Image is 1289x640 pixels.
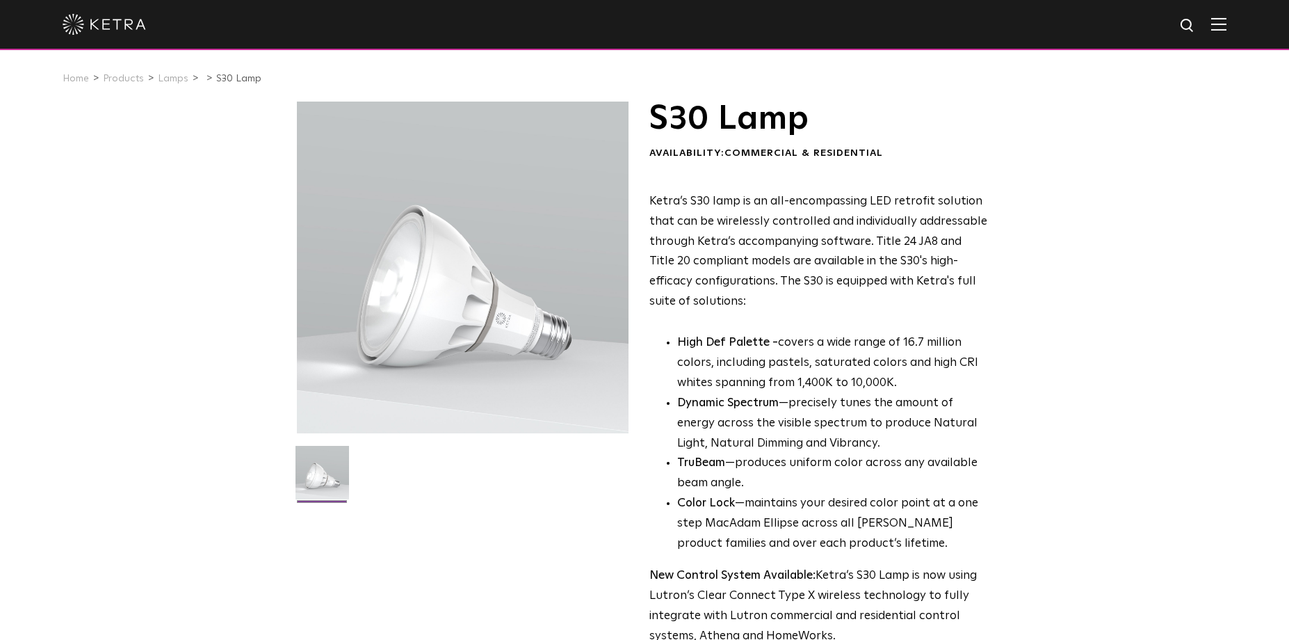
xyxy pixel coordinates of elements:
[103,74,144,83] a: Products
[677,397,779,409] strong: Dynamic Spectrum
[63,14,146,35] img: ketra-logo-2019-white
[1179,17,1197,35] img: search icon
[724,148,883,158] span: Commercial & Residential
[677,394,988,454] li: —precisely tunes the amount of energy across the visible spectrum to produce Natural Light, Natur...
[649,570,816,582] strong: New Control System Available:
[677,497,735,509] strong: Color Lock
[677,337,778,349] strong: High Def Palette -
[677,333,988,394] p: covers a wide range of 16.7 million colors, including pastels, saturated colors and high CRI whit...
[295,446,349,510] img: S30-Lamp-Edison-2021-Web-Square
[677,454,988,494] li: —produces uniform color across any available beam angle.
[649,102,988,136] h1: S30 Lamp
[649,195,987,307] span: Ketra’s S30 lamp is an all-encompassing LED retrofit solution that can be wirelessly controlled a...
[158,74,188,83] a: Lamps
[1211,17,1226,31] img: Hamburger%20Nav.svg
[216,74,261,83] a: S30 Lamp
[649,147,988,161] div: Availability:
[63,74,89,83] a: Home
[677,494,988,554] li: —maintains your desired color point at a one step MacAdam Ellipse across all [PERSON_NAME] produc...
[677,457,725,469] strong: TruBeam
